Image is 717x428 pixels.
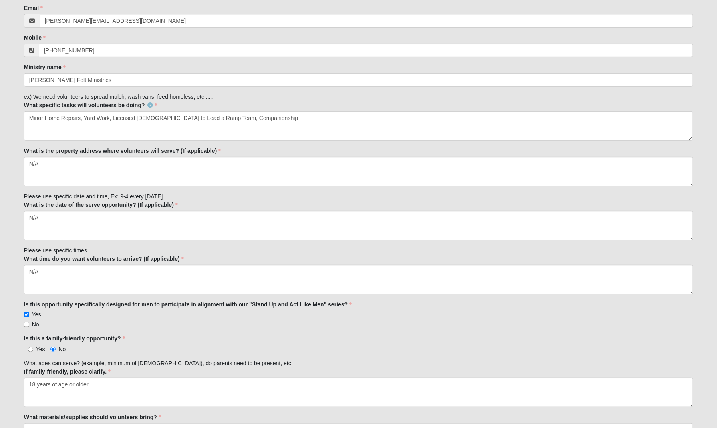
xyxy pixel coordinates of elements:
[24,413,161,421] label: What materials/supplies should volunteers bring?
[58,346,66,352] span: No
[24,334,125,342] label: Is this a family-friendly opportunity?
[32,321,39,328] span: No
[24,63,66,71] label: Ministry name
[24,34,46,42] label: Mobile
[32,311,41,318] span: Yes
[24,300,352,308] label: Is this opportunity specifically designed for men to participate in alignment with our "Stand Up ...
[24,312,29,317] input: Yes
[36,346,45,352] span: Yes
[28,347,33,352] input: Yes
[24,368,111,376] label: If family-friendly, please clarify.
[24,201,178,209] label: What is the date of the serve opportunity? (If applicable)
[24,4,43,12] label: Email
[50,347,56,352] input: No
[24,255,184,263] label: What time do you want volunteers to arrive? (If applicable)
[24,322,29,327] input: No
[24,147,221,155] label: What is the property address where volunteers will serve? (If applicable)
[24,101,157,109] label: What specific tasks will volunteers be doing?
